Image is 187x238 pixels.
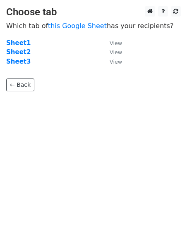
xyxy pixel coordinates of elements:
a: View [101,48,122,56]
p: Which tab of has your recipients? [6,21,181,30]
a: Sheet1 [6,39,31,47]
small: View [110,49,122,55]
a: View [101,58,122,65]
a: this Google Sheet [48,22,107,30]
a: Sheet2 [6,48,31,56]
small: View [110,40,122,46]
a: View [101,39,122,47]
a: ← Back [6,79,34,91]
h3: Choose tab [6,6,181,18]
a: Sheet3 [6,58,31,65]
small: View [110,59,122,65]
